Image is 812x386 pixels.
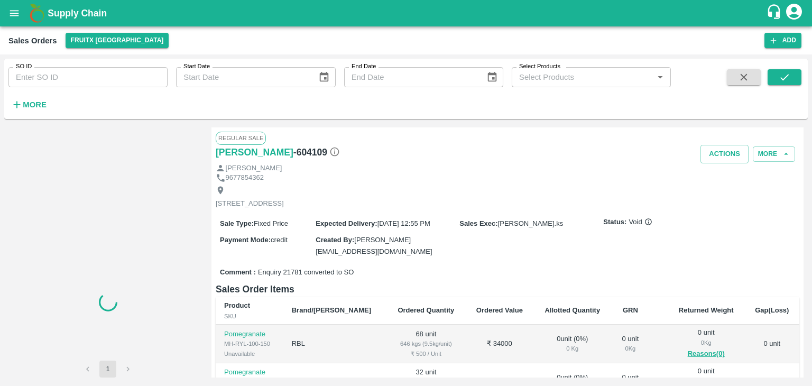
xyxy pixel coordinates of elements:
[676,328,736,360] div: 0 unit
[271,236,288,244] span: credit
[224,349,275,359] div: Unavailable
[224,311,275,321] div: SKU
[316,236,432,255] span: [PERSON_NAME][EMAIL_ADDRESS][DOMAIN_NAME]
[482,67,502,87] button: Choose date
[216,145,293,160] a: [PERSON_NAME]
[542,344,603,353] div: 0 Kg
[766,4,785,23] div: customer-support
[542,334,603,354] div: 0 unit ( 0 %)
[16,62,32,71] label: SO ID
[48,6,766,21] a: Supply Chain
[216,282,799,297] h6: Sales Order Items
[78,361,138,378] nav: pagination navigation
[292,306,371,314] b: Brand/[PERSON_NAME]
[314,67,334,87] button: Choose date
[216,132,266,144] span: Regular Sale
[2,1,26,25] button: open drawer
[220,236,271,244] label: Payment Mode :
[176,67,310,87] input: Start Date
[519,62,560,71] label: Select Products
[224,301,250,309] b: Product
[8,67,168,87] input: Enter SO ID
[545,306,600,314] b: Allotted Quantity
[226,163,282,173] p: [PERSON_NAME]
[465,325,533,363] td: ₹ 34000
[352,62,376,71] label: End Date
[258,268,354,278] span: Enquiry 21781 converted to SO
[623,306,638,314] b: GRN
[99,361,116,378] button: page 1
[377,219,430,227] span: [DATE] 12:55 PM
[224,329,275,339] p: Pomegranate
[764,33,801,48] button: Add
[676,376,736,386] div: 0 Kg
[755,306,789,314] b: Gap(Loss)
[26,3,48,24] img: logo
[48,8,107,19] b: Supply Chain
[603,217,626,227] label: Status:
[224,367,275,378] p: Pomegranate
[183,62,210,71] label: Start Date
[679,306,734,314] b: Returned Weight
[620,334,641,354] div: 0 unit
[316,219,377,227] label: Expected Delivery :
[254,219,288,227] span: Fixed Price
[629,217,652,227] span: Void
[344,67,478,87] input: End Date
[293,145,340,160] h6: - 604109
[220,268,256,278] label: Comment :
[283,325,387,363] td: RBL
[224,339,275,348] div: MH-RYL-100-150
[386,325,465,363] td: 68 unit
[620,344,641,353] div: 0 Kg
[498,219,564,227] span: [PERSON_NAME].ks
[316,236,354,244] label: Created By :
[700,145,749,163] button: Actions
[515,70,650,84] input: Select Products
[220,219,254,227] label: Sale Type :
[398,306,454,314] b: Ordered Quantity
[785,2,804,24] div: account of current user
[66,33,169,48] button: Select DC
[745,325,799,363] td: 0 unit
[395,339,457,348] div: 646 kgs (9.5kg/unit)
[459,219,497,227] label: Sales Exec :
[8,96,49,114] button: More
[216,199,284,209] p: [STREET_ADDRESS]
[753,146,795,162] button: More
[23,100,47,109] strong: More
[653,70,667,84] button: Open
[8,34,57,48] div: Sales Orders
[226,173,264,183] p: 9677854362
[395,349,457,359] div: ₹ 500 / Unit
[676,338,736,347] div: 0 Kg
[476,306,523,314] b: Ordered Value
[676,348,736,360] button: Reasons(0)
